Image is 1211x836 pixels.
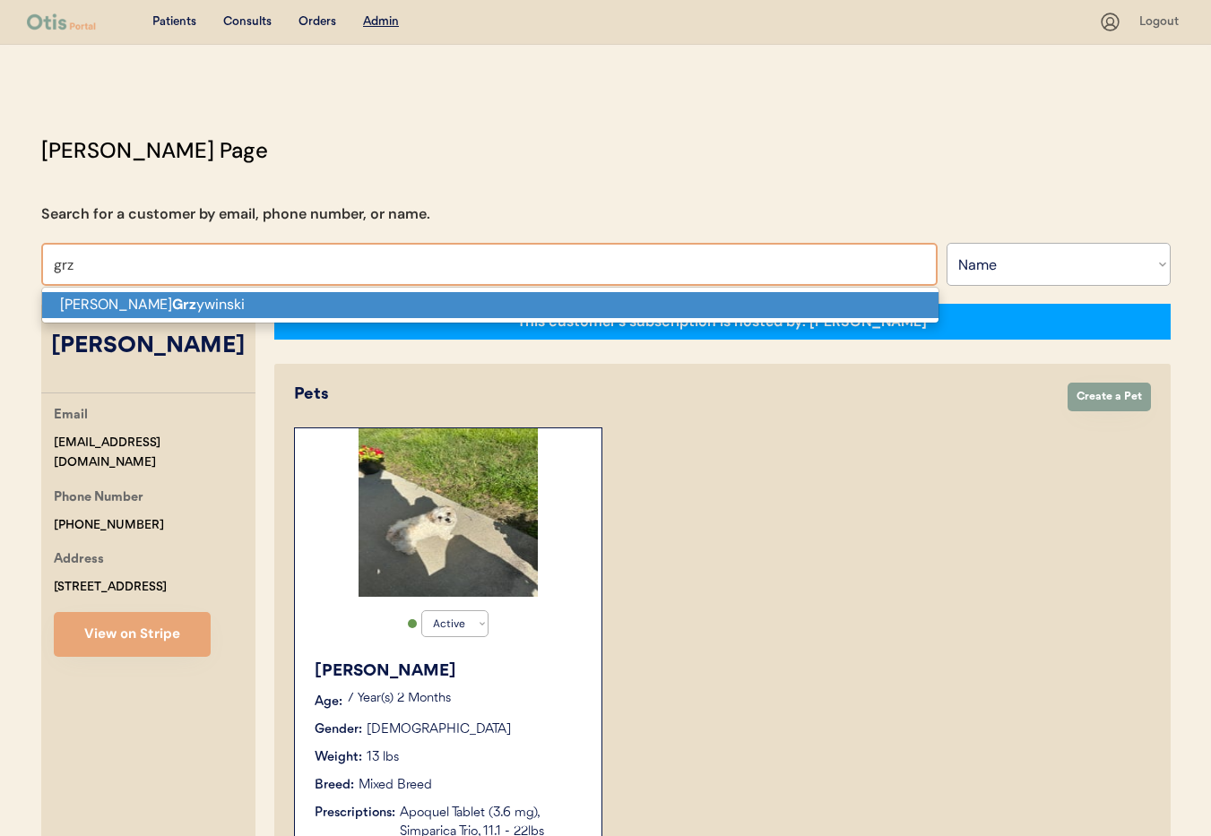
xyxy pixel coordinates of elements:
[41,134,268,167] div: [PERSON_NAME] Page
[54,433,255,474] div: [EMAIL_ADDRESS][DOMAIN_NAME]
[54,405,88,427] div: Email
[298,13,336,31] div: Orders
[347,693,584,705] p: 7 Year(s) 2 Months
[315,804,395,823] div: Prescriptions:
[54,612,211,657] button: View on Stripe
[172,295,196,314] strong: Grz
[315,776,354,795] div: Breed:
[54,549,104,572] div: Address
[1139,13,1184,31] div: Logout
[223,13,272,31] div: Consults
[54,577,167,598] div: [STREET_ADDRESS]
[359,428,538,597] img: IMG_0298.jpeg
[363,15,399,28] u: Admin
[315,748,362,767] div: Weight:
[41,330,255,364] div: [PERSON_NAME]
[42,292,939,318] p: [PERSON_NAME] ywinski
[41,203,430,225] div: Search for a customer by email, phone number, or name.
[41,243,938,286] input: Search by name
[315,693,342,711] div: Age:
[54,515,164,536] div: [PHONE_NUMBER]
[1068,383,1151,411] button: Create a Pet
[359,776,432,795] div: Mixed Breed
[54,487,143,510] div: Phone Number
[294,383,1050,407] div: Pets
[152,13,196,31] div: Patients
[367,748,399,767] div: 13 lbs
[315,659,584,684] div: [PERSON_NAME]
[315,720,362,739] div: Gender:
[367,720,511,739] div: [DEMOGRAPHIC_DATA]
